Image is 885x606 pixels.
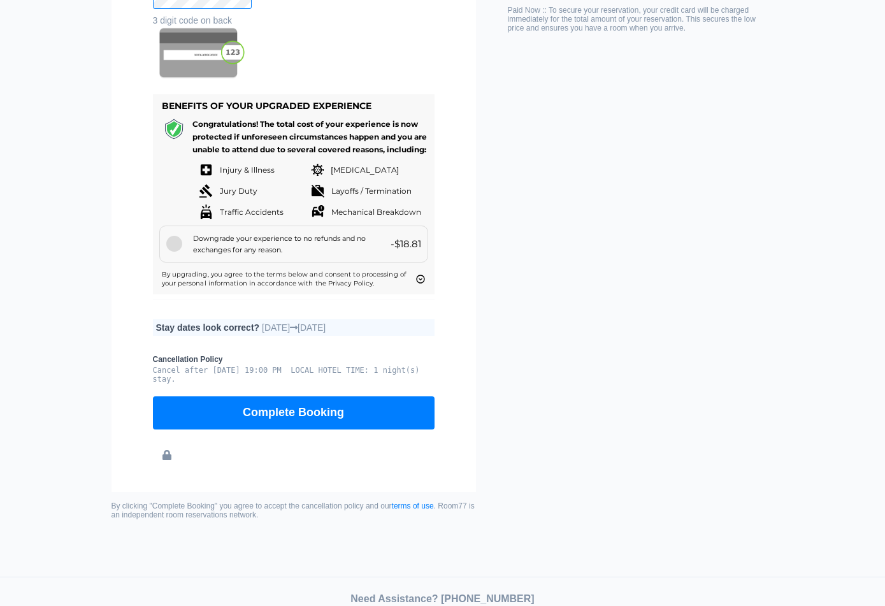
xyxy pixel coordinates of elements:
[508,6,756,32] span: Paid Now :: To secure your reservation, your credit card will be charged immediately for the tota...
[153,366,435,384] pre: Cancel after [DATE] 19:00 PM LOCAL HOTEL TIME: 1 night(s) stay.
[392,501,434,510] a: terms of use
[153,355,435,364] b: Cancellation Policy
[153,15,233,25] span: 3 digit code on back
[153,396,435,429] button: Complete Booking
[156,322,260,333] b: Stay dates look correct?
[262,322,326,333] span: [DATE] [DATE]
[99,593,787,605] div: Need Assistance? [PHONE_NUMBER]
[112,501,476,519] small: By clicking "Complete Booking" you agree to accept the cancellation policy and our . Room77 is an...
[153,25,248,83] img: 3 digit code on back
